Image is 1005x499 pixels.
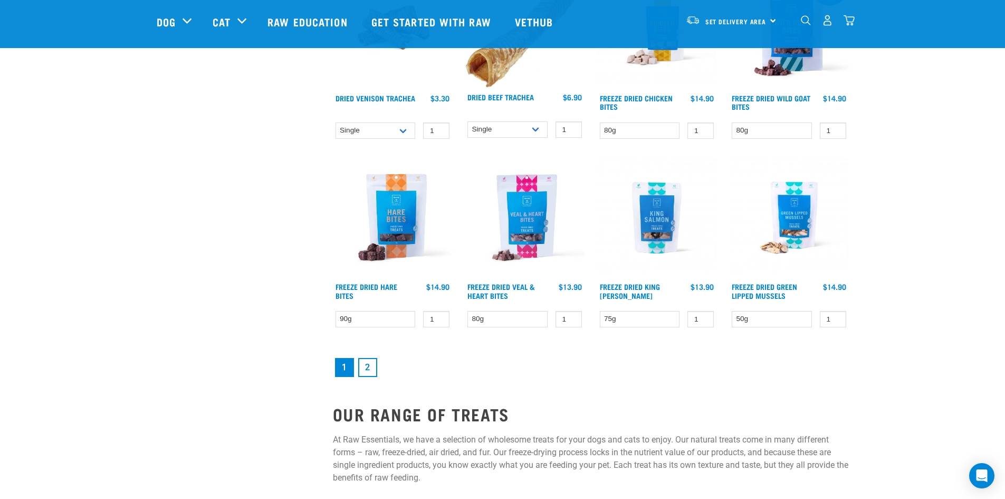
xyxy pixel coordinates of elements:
a: Goto page 2 [358,358,377,377]
a: Raw Education [257,1,360,43]
input: 1 [423,123,449,139]
h2: OUR RANGE OF TREATS [333,404,849,423]
a: Dried Venison Trachea [336,96,415,100]
p: At Raw Essentials, we have a selection of wholesome treats for your dogs and cats to enjoy. Our n... [333,434,849,484]
input: 1 [423,311,449,327]
div: $3.30 [430,94,449,102]
input: 1 [687,311,714,327]
a: Vethub [504,1,567,43]
a: Cat [213,14,231,30]
input: 1 [687,123,714,139]
img: RE Product Shoot 2023 Nov8584 [597,158,717,278]
div: Open Intercom Messenger [969,463,994,488]
div: $13.90 [691,283,714,291]
input: 1 [820,311,846,327]
a: Get started with Raw [361,1,504,43]
input: 1 [556,121,582,138]
a: Page 1 [335,358,354,377]
input: 1 [556,311,582,327]
nav: pagination [333,356,849,379]
input: 1 [820,123,846,139]
a: Dried Beef Trachea [467,95,534,99]
div: $13.90 [559,283,582,291]
a: Freeze Dried Hare Bites [336,285,397,297]
a: Freeze Dried King [PERSON_NAME] [600,285,660,297]
a: Freeze Dried Wild Goat Bites [732,96,810,108]
div: $14.90 [823,283,846,291]
span: Set Delivery Area [705,20,767,23]
a: Dog [157,14,176,30]
div: $14.90 [823,94,846,102]
img: RE Product Shoot 2023 Nov8551 [729,158,849,278]
img: home-icon@2x.png [844,15,855,26]
div: $14.90 [691,94,714,102]
img: van-moving.png [686,15,700,25]
img: Raw Essentials Freeze Dried Hare Bites [333,158,453,278]
img: home-icon-1@2x.png [801,15,811,25]
a: Freeze Dried Veal & Heart Bites [467,285,535,297]
a: Freeze Dried Chicken Bites [600,96,673,108]
img: Raw Essentials Freeze Dried Veal & Heart Bites Treats [465,158,585,278]
div: $14.90 [426,283,449,291]
img: user.png [822,15,833,26]
div: $6.90 [563,93,582,101]
a: Freeze Dried Green Lipped Mussels [732,285,797,297]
